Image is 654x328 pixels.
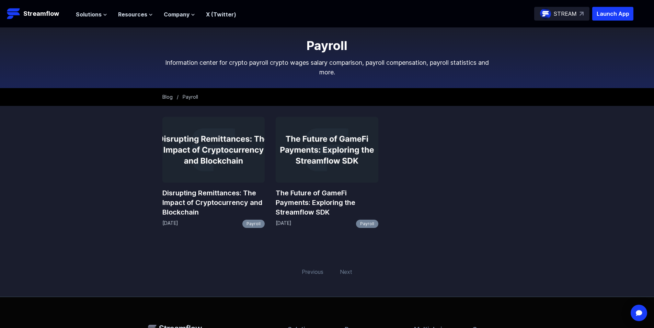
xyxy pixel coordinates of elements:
img: Disrupting Remittances: The Impact of Cryptocurrency and Blockchain [162,117,265,183]
span: Company [164,10,190,19]
p: Streamflow [23,9,59,19]
span: Previous [298,264,328,280]
h1: Payroll [162,39,492,52]
a: Payroll [356,220,378,228]
span: Next [336,264,356,280]
img: top-right-arrow.svg [580,12,584,16]
button: Solutions [76,10,107,19]
p: [DATE] [162,220,178,228]
span: Solutions [76,10,102,19]
a: Streamflow [7,7,69,21]
span: Payroll [183,94,198,100]
p: [DATE] [276,220,291,228]
a: Payroll [242,220,265,228]
img: The Future of GameFi Payments: Exploring the Streamflow SDK [276,117,378,183]
span: / [177,94,179,100]
a: Disrupting Remittances: The Impact of Cryptocurrency and Blockchain [162,188,265,217]
a: STREAM [534,7,589,21]
span: Resources [118,10,147,19]
a: The Future of GameFi Payments: Exploring the Streamflow SDK [276,188,378,217]
img: streamflow-logo-circle.png [540,8,551,19]
p: Information center for crypto payroll crypto wages salary comparison, payroll compensation, payro... [162,58,492,77]
button: Company [164,10,195,19]
a: X (Twitter) [206,11,236,18]
div: Open Intercom Messenger [631,305,647,321]
img: Streamflow Logo [7,7,21,21]
a: Blog [162,94,173,100]
p: STREAM [554,10,577,18]
button: Launch App [592,7,633,21]
button: Resources [118,10,153,19]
